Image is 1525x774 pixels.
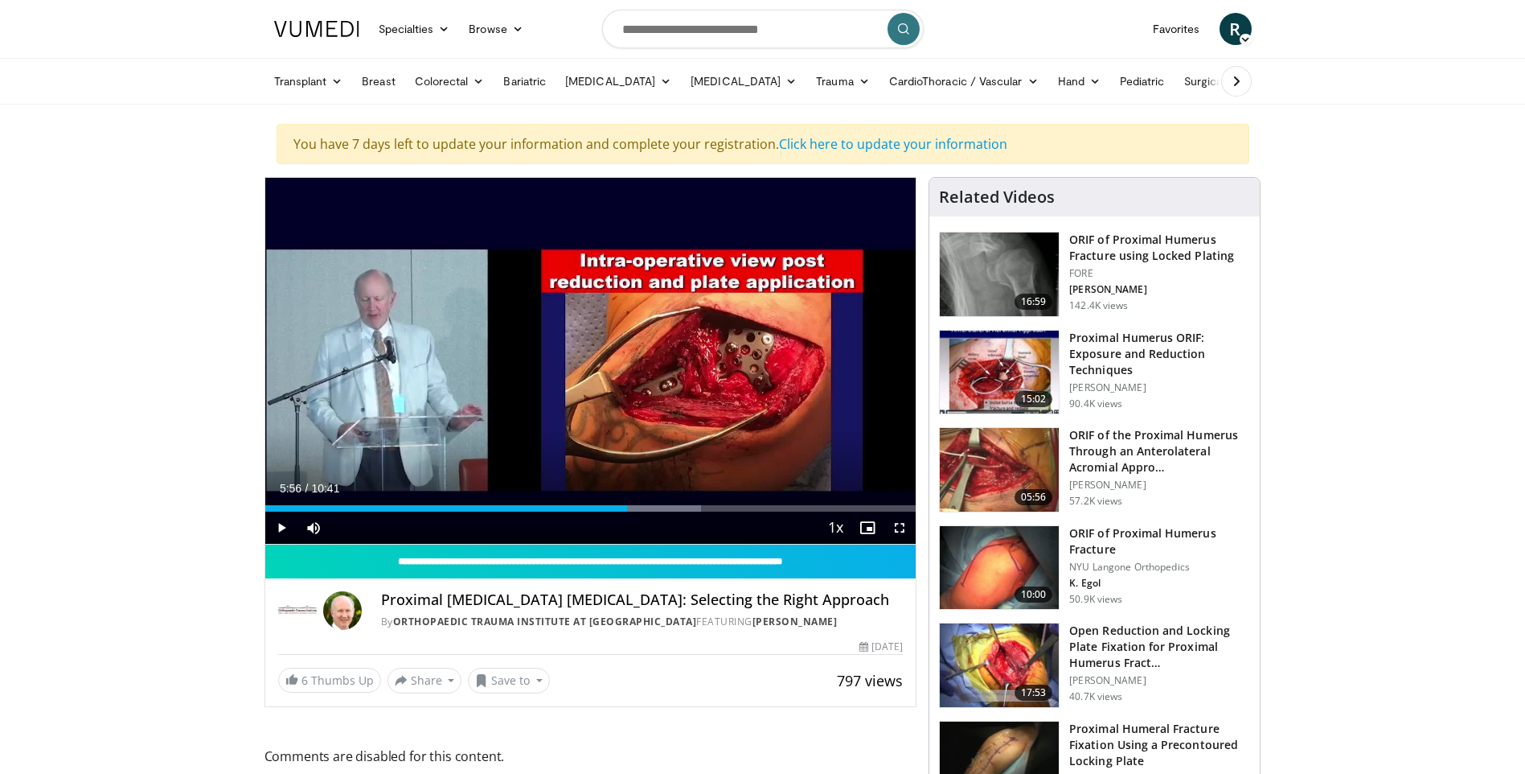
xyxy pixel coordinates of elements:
button: Enable picture-in-picture mode [851,512,883,544]
a: CardioThoracic / Vascular [879,65,1048,97]
div: [DATE] [859,640,903,654]
a: 17:53 Open Reduction and Locking Plate Fixation for Proximal Humerus Fract… [PERSON_NAME] 40.7K v... [939,623,1250,708]
a: Pediatric [1110,65,1174,97]
img: Q2xRg7exoPLTwO8X4xMDoxOjBzMTt2bJ.150x105_q85_crop-smart_upscale.jpg [940,624,1059,707]
p: [PERSON_NAME] [1069,283,1250,296]
div: By FEATURING [381,615,904,629]
video-js: Video Player [265,178,916,545]
button: Fullscreen [883,512,916,544]
a: 6 Thumbs Up [278,668,381,693]
h4: Related Videos [939,187,1055,207]
h3: Open Reduction and Locking Plate Fixation for Proximal Humerus Fract… [1069,623,1250,671]
span: 15:02 [1015,391,1053,407]
h4: Proximal [MEDICAL_DATA] [MEDICAL_DATA]: Selecting the Right Approach [381,591,904,609]
a: 15:02 Proximal Humerus ORIF: Exposure and Reduction Techniques [PERSON_NAME] 90.4K views [939,330,1250,415]
img: 270515_0000_1.png.150x105_q85_crop-smart_upscale.jpg [940,526,1059,610]
span: Comments are disabled for this content. [264,746,917,767]
a: [PERSON_NAME] [752,615,838,628]
a: Hand [1048,65,1110,97]
a: Bariatric [494,65,555,97]
img: Orthopaedic Trauma Institute at UCSF [278,591,317,630]
img: Mighell_-_Locked_Plating_for_Proximal_Humerus_Fx_100008672_2.jpg.150x105_q85_crop-smart_upscale.jpg [940,233,1059,316]
a: Transplant [264,65,353,97]
span: 797 views [837,671,903,690]
div: Progress Bar [265,505,916,512]
img: Avatar [323,591,362,630]
span: 16:59 [1015,294,1053,310]
div: You have 7 days left to update your information and complete your registration. [277,124,1249,164]
p: 57.2K views [1069,495,1122,508]
a: Breast [352,65,404,97]
input: Search topics, interventions [602,10,924,48]
a: R [1220,13,1252,45]
p: NYU Langone Orthopedics [1069,561,1250,574]
img: gardener_hum_1.png.150x105_q85_crop-smart_upscale.jpg [940,331,1059,414]
img: VuMedi Logo [274,21,359,37]
button: Save to [468,668,550,694]
span: 10:41 [311,482,339,495]
h3: Proximal Humerus ORIF: Exposure and Reduction Techniques [1069,330,1250,378]
button: Mute [297,512,330,544]
a: 16:59 ORIF of Proximal Humerus Fracture using Locked Plating FORE [PERSON_NAME] 142.4K views [939,232,1250,317]
p: K. Egol [1069,577,1250,590]
button: Playback Rate [819,512,851,544]
a: Browse [459,13,533,45]
p: FORE [1069,267,1250,280]
a: [MEDICAL_DATA] [555,65,681,97]
a: 10:00 ORIF of Proximal Humerus Fracture NYU Langone Orthopedics K. Egol 50.9K views [939,525,1250,611]
h3: Proximal Humeral Fracture Fixation Using a Precontoured Locking Plate [1069,721,1250,769]
p: 50.9K views [1069,593,1122,606]
a: Orthopaedic Trauma Institute at [GEOGRAPHIC_DATA] [393,615,697,628]
a: Specialties [369,13,460,45]
span: 17:53 [1015,685,1053,701]
p: 90.4K views [1069,397,1122,410]
h3: ORIF of Proximal Humerus Fracture using Locked Plating [1069,232,1250,264]
a: Click here to update your information [779,135,1007,153]
p: [PERSON_NAME] [1069,479,1250,492]
a: Colorectal [405,65,494,97]
span: 5:56 [280,482,301,495]
span: 10:00 [1015,587,1053,603]
a: 05:56 ORIF of the Proximal Humerus Through an Anterolateral Acromial Appro… [PERSON_NAME] 57.2K v... [939,427,1250,513]
button: Play [265,512,297,544]
a: [MEDICAL_DATA] [681,65,806,97]
p: 40.7K views [1069,690,1122,703]
a: Surgical Oncology [1174,65,1304,97]
a: Favorites [1143,13,1210,45]
button: Share [387,668,462,694]
p: [PERSON_NAME] [1069,381,1250,394]
img: gardner_3.png.150x105_q85_crop-smart_upscale.jpg [940,428,1059,512]
p: [PERSON_NAME] [1069,674,1250,687]
span: / [305,482,309,495]
span: 6 [301,673,308,688]
p: 142.4K views [1069,299,1128,312]
a: Trauma [806,65,879,97]
span: 05:56 [1015,489,1053,505]
h3: ORIF of Proximal Humerus Fracture [1069,525,1250,558]
h3: ORIF of the Proximal Humerus Through an Anterolateral Acromial Appro… [1069,427,1250,476]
